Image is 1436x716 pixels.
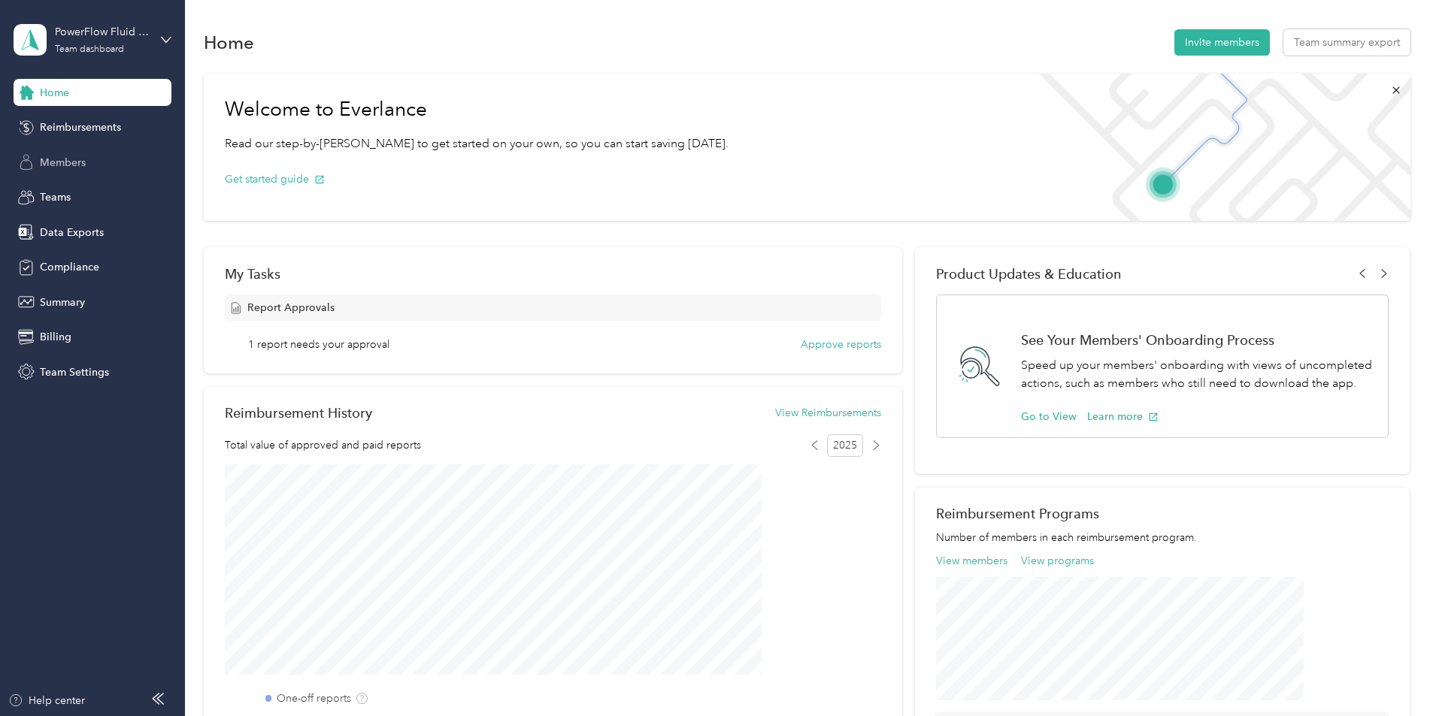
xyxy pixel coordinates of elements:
h1: See Your Members' Onboarding Process [1021,332,1372,348]
button: View programs [1021,553,1094,569]
button: Invite members [1174,29,1270,56]
span: Product Updates & Education [936,266,1122,282]
p: Speed up your members' onboarding with views of uncompleted actions, such as members who still ne... [1021,356,1372,393]
label: One-off reports [277,690,351,706]
button: Get started guide [225,171,325,187]
span: Summary [40,295,85,310]
span: Teams [40,189,71,205]
h1: Welcome to Everlance [225,98,729,122]
div: My Tasks [225,266,881,282]
span: Members [40,155,86,171]
span: Billing [40,329,71,345]
button: Learn more [1087,409,1159,424]
button: Approve reports [801,337,881,352]
h2: Reimbursement History [225,405,372,421]
h2: Reimbursement Programs [936,506,1389,521]
span: Total value of approved and paid reports [225,437,421,453]
button: Go to View [1021,409,1077,424]
button: Team summary export [1283,29,1410,56]
span: Team Settings [40,364,109,380]
span: 2025 [827,434,863,457]
iframe: Everlance-gr Chat Button Frame [1352,632,1436,716]
p: Read our step-by-[PERSON_NAME] to get started on your own, so you can start saving [DATE]. [225,134,729,153]
h1: Home [204,35,254,50]
span: 1 report needs your approval [248,337,389,352]
span: Home [40,85,69,101]
img: Welcome to everlance [1024,74,1410,221]
span: Reimbursements [40,119,121,135]
span: Report Approvals [247,300,335,316]
div: PowerFlow Fluid Systems, LLC [55,24,149,40]
button: Help center [8,693,85,708]
div: Team dashboard [55,45,124,54]
p: Number of members in each reimbursement program. [936,530,1389,545]
span: Data Exports [40,225,104,240]
button: View members [936,553,1007,569]
span: Compliance [40,259,99,275]
button: View Reimbursements [775,405,881,421]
